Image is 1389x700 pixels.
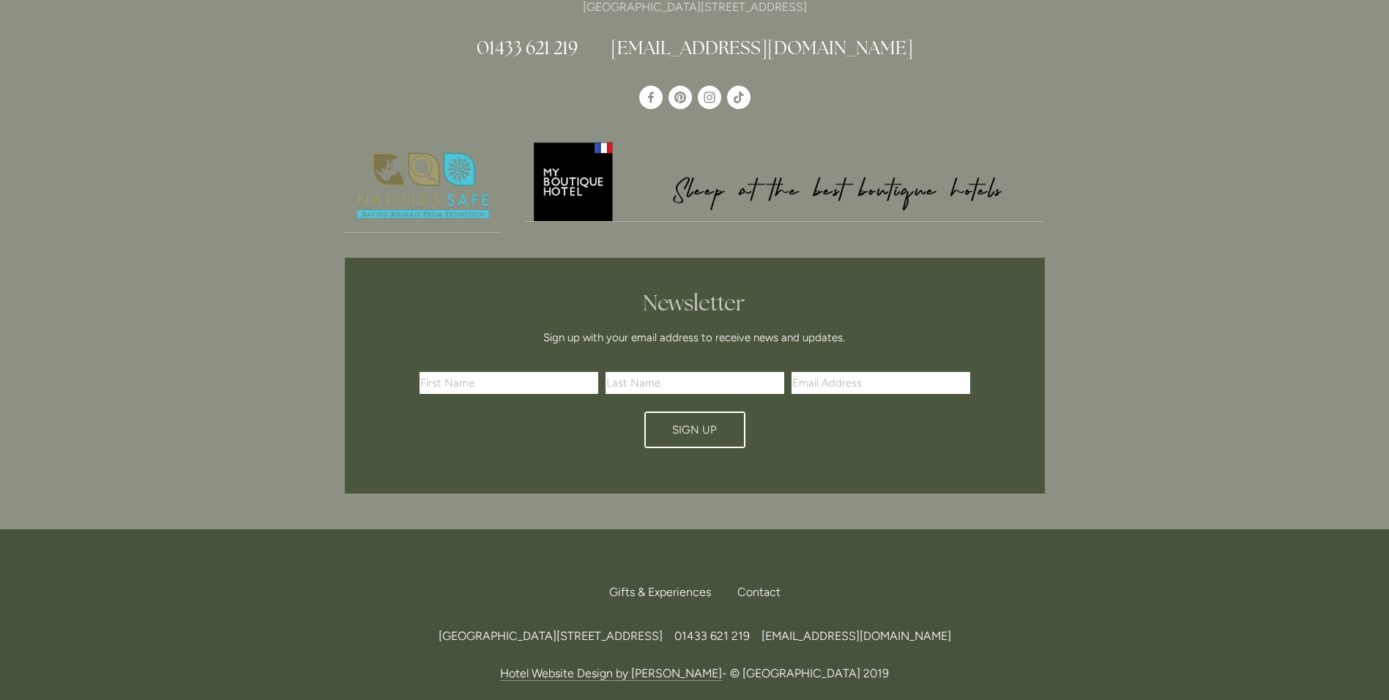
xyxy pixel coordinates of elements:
a: TikTok [727,86,751,109]
p: - © [GEOGRAPHIC_DATA] 2019 [345,663,1045,683]
span: Sign Up [672,423,717,436]
a: Nature's Safe - Logo [345,140,502,233]
span: [GEOGRAPHIC_DATA][STREET_ADDRESS] [439,629,663,643]
a: My Boutique Hotel - Logo [526,140,1045,222]
h2: Newsletter [425,290,965,316]
input: Email Address [792,372,970,394]
a: 01433 621 219 [477,36,578,59]
a: Hotel Website Design by [PERSON_NAME] [500,666,722,681]
button: Sign Up [644,412,745,448]
a: Pinterest [669,86,692,109]
a: Instagram [698,86,721,109]
a: Gifts & Experiences [609,576,723,608]
span: Gifts & Experiences [609,585,711,599]
span: 01433 621 219 [674,629,750,643]
div: Contact [726,576,781,608]
img: Nature's Safe - Logo [345,140,502,232]
p: Sign up with your email address to receive news and updates. [425,329,965,346]
input: First Name [420,372,598,394]
a: [EMAIL_ADDRESS][DOMAIN_NAME] [761,629,951,643]
img: My Boutique Hotel - Logo [526,140,1045,221]
a: Losehill House Hotel & Spa [639,86,663,109]
input: Last Name [606,372,784,394]
a: [EMAIL_ADDRESS][DOMAIN_NAME] [611,36,913,59]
